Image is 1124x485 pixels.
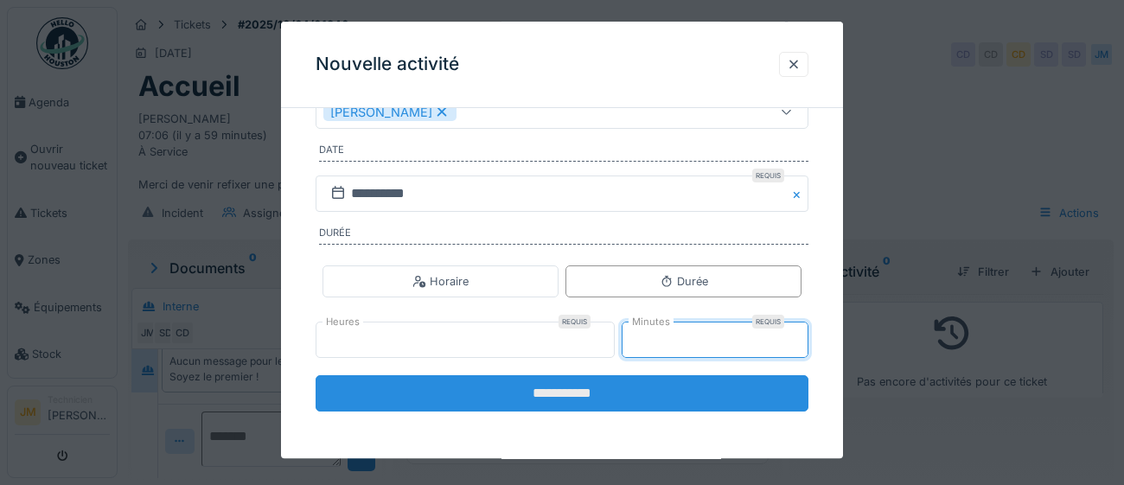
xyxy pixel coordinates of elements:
[323,103,457,122] div: [PERSON_NAME]
[323,316,363,330] label: Heures
[319,227,808,246] label: Durée
[559,316,591,329] div: Requis
[660,273,708,290] div: Durée
[752,316,784,329] div: Requis
[319,144,808,163] label: Date
[316,54,459,75] h3: Nouvelle activité
[412,273,469,290] div: Horaire
[629,316,674,330] label: Minutes
[789,176,808,213] button: Close
[752,169,784,183] div: Requis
